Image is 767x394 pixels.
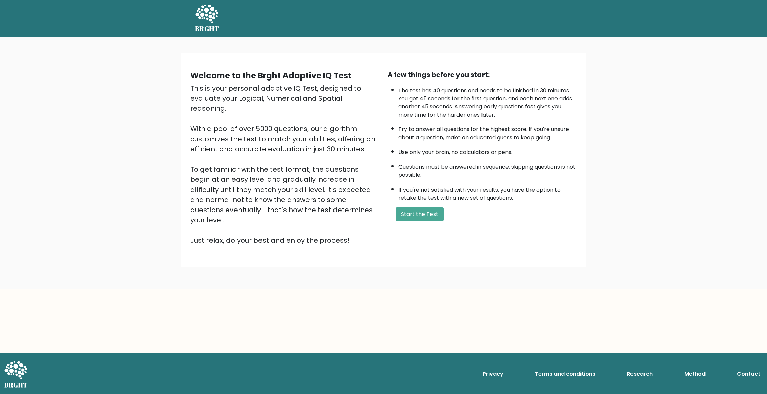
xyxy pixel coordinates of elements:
[532,367,598,381] a: Terms and conditions
[398,182,577,202] li: If you're not satisfied with your results, you have the option to retake the test with a new set ...
[396,207,444,221] button: Start the Test
[190,83,379,245] div: This is your personal adaptive IQ Test, designed to evaluate your Logical, Numerical and Spatial ...
[398,159,577,179] li: Questions must be answered in sequence; skipping questions is not possible.
[398,122,577,142] li: Try to answer all questions for the highest score. If you're unsure about a question, make an edu...
[195,25,219,33] h5: BRGHT
[398,145,577,156] li: Use only your brain, no calculators or pens.
[195,3,219,34] a: BRGHT
[624,367,655,381] a: Research
[190,70,351,81] b: Welcome to the Brght Adaptive IQ Test
[734,367,763,381] a: Contact
[398,83,577,119] li: The test has 40 questions and needs to be finished in 30 minutes. You get 45 seconds for the firs...
[388,70,577,80] div: A few things before you start:
[682,367,708,381] a: Method
[480,367,506,381] a: Privacy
